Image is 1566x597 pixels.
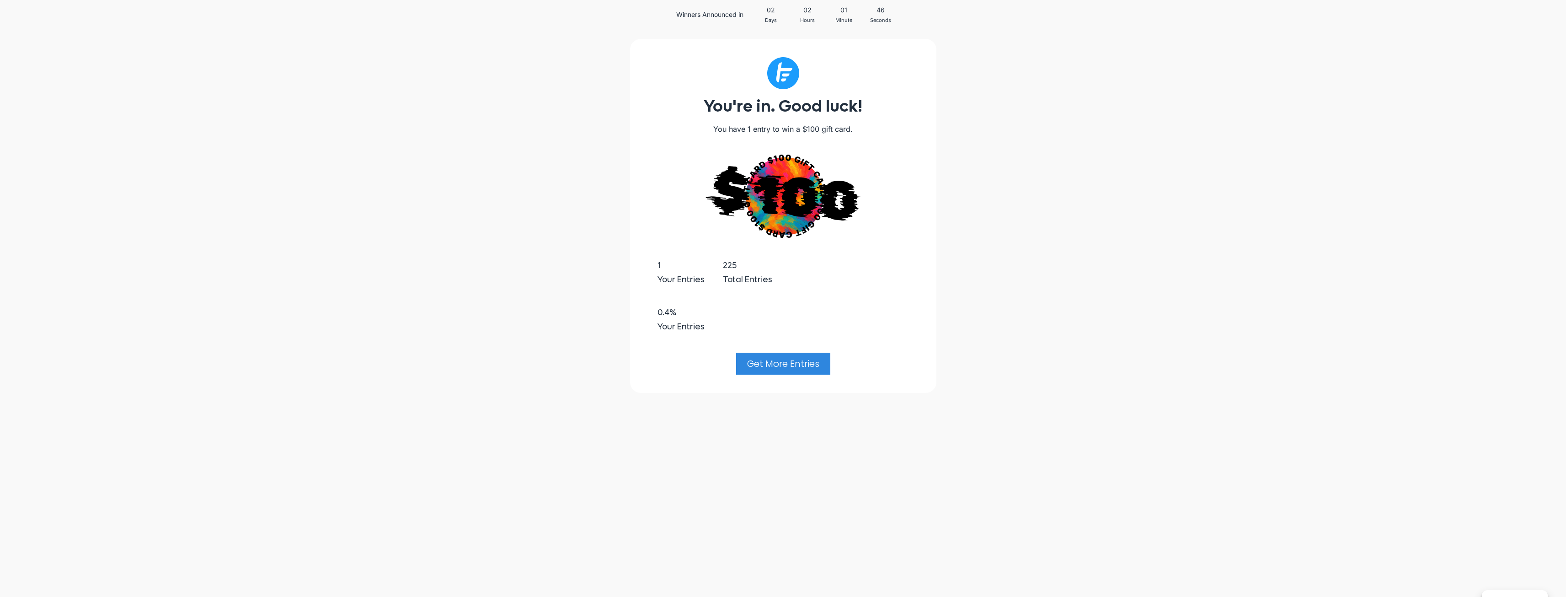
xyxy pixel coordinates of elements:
span: Your Entries [657,274,705,285]
div: Seconds [862,16,899,25]
div: % [657,306,909,320]
span: 02 [753,5,789,16]
div: Minute [826,16,862,25]
div: Days [753,16,789,25]
a: Get More Entries [736,353,830,375]
h2: You're in. Good luck! [657,98,909,115]
span: 1 [657,260,661,271]
span: Get More Entries [747,357,819,370]
img: gift-card-callout [704,152,862,240]
span: 225 [723,260,737,271]
p: Winners Announced in [639,9,743,21]
span: 02 [789,5,826,16]
span: Your Entries [657,322,705,332]
p: You have 1 entry to win a $100 gift card. [657,124,909,134]
span: 0.4 [657,307,669,318]
span: Total Entries [723,274,772,285]
span: 01 [826,5,862,16]
span: 46 [862,5,899,16]
div: Hours [789,16,826,25]
img: Subtract [767,57,799,89]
